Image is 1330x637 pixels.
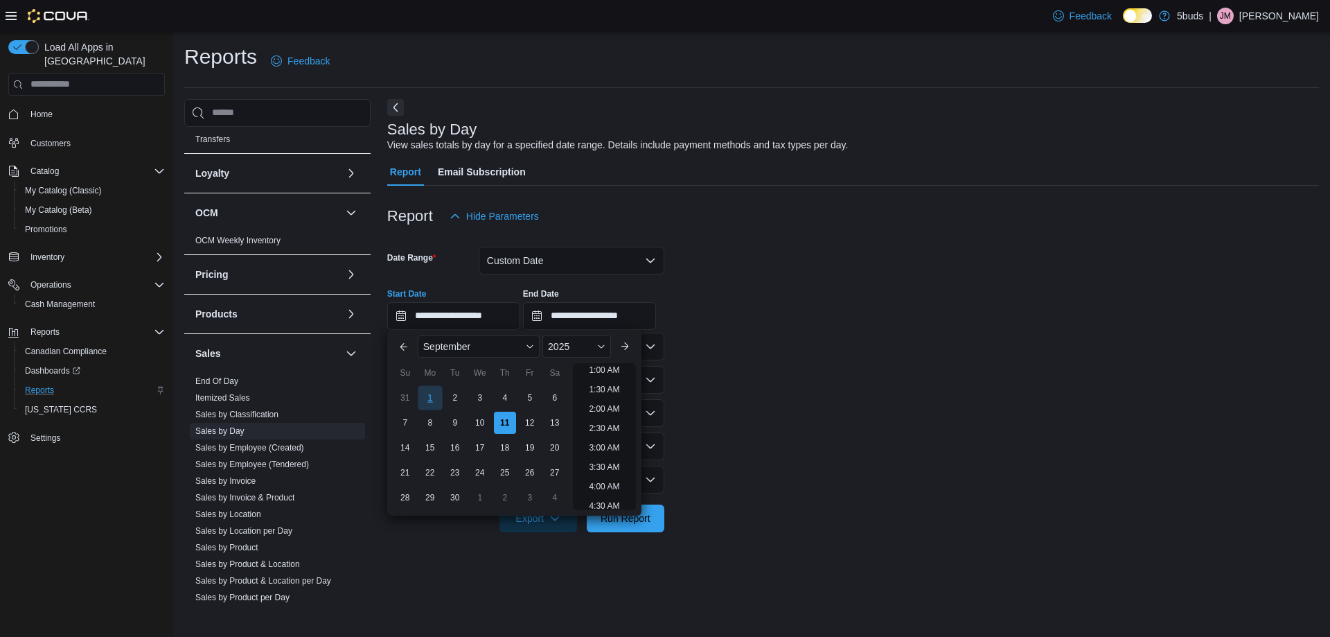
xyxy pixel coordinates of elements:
a: Sales by Product [195,543,258,552]
div: day-1 [418,385,442,410]
p: 5buds [1177,8,1203,24]
button: Pricing [195,268,340,281]
div: OCM [184,232,371,254]
div: day-2 [494,487,516,509]
span: Transfers [195,134,230,145]
div: day-19 [519,437,541,459]
span: September [423,341,470,352]
button: Sales [195,347,340,360]
a: Sales by Day [195,426,245,436]
h1: Reports [184,43,257,71]
div: day-6 [544,387,566,409]
button: Hide Parameters [444,202,544,230]
button: Promotions [14,220,170,239]
button: Catalog [25,163,64,180]
a: Settings [25,430,66,446]
span: Sales by Employee (Created) [195,442,304,453]
div: day-4 [544,487,566,509]
button: Loyalty [195,166,340,180]
button: Inventory [25,249,70,265]
button: My Catalog (Beta) [14,200,170,220]
h3: Pricing [195,268,228,281]
div: Fr [519,362,541,384]
button: Inventory [3,247,170,267]
a: Reorder [195,118,225,128]
button: OCM [195,206,340,220]
div: day-12 [519,412,541,434]
div: day-29 [419,487,441,509]
a: Transfers [195,134,230,144]
input: Press the down key to enter a popover containing a calendar. Press the escape key to close the po... [387,302,520,330]
span: Sales by Product per Day [195,592,290,603]
div: day-3 [469,387,491,409]
span: OCM Weekly Inventory [195,235,281,246]
span: Sales by Classification [195,409,278,420]
span: Cash Management [25,299,95,310]
div: day-27 [544,462,566,484]
li: 2:30 AM [583,420,625,437]
span: Run Report [601,512,650,525]
a: Canadian Compliance [19,343,112,360]
label: End Date [523,288,559,299]
span: Canadian Compliance [19,343,165,360]
button: Reports [25,324,65,340]
button: Customers [3,132,170,152]
button: Products [195,307,340,321]
a: OCM Weekly Inventory [195,236,281,245]
button: [US_STATE] CCRS [14,400,170,419]
a: End Of Day [195,376,238,386]
div: day-13 [544,412,566,434]
span: Catalog [30,166,59,177]
div: day-15 [419,437,441,459]
span: Dashboards [19,363,165,379]
h3: Report [387,208,433,225]
h3: Sales by Day [387,121,477,138]
div: day-21 [394,462,416,484]
span: My Catalog (Beta) [25,204,92,216]
span: Home [30,109,53,120]
div: September, 2025 [393,385,567,510]
a: Home [25,106,58,123]
a: Sales by Employee (Tendered) [195,460,309,469]
li: 2:00 AM [583,401,625,417]
h3: Products [195,307,238,321]
span: Inventory [25,249,165,265]
a: Dashboards [14,361,170,381]
button: Settings [3,428,170,448]
span: Home [25,105,165,123]
button: Canadian Compliance [14,342,170,361]
span: End Of Day [195,376,238,387]
a: Sales by Product per Day [195,593,290,602]
div: day-24 [469,462,491,484]
div: Th [494,362,516,384]
span: My Catalog (Classic) [19,182,165,199]
label: Start Date [387,288,427,299]
div: day-3 [519,487,541,509]
span: 2025 [548,341,569,352]
div: day-31 [394,387,416,409]
span: Feedback [1070,9,1112,23]
a: Feedback [265,47,335,75]
input: Press the down key to open a popover containing a calendar. [523,302,656,330]
a: Cash Management [19,296,100,313]
nav: Complex example [8,98,165,484]
p: [PERSON_NAME] [1239,8,1319,24]
div: Button. Open the month selector. September is currently selected. [418,335,540,358]
a: Sales by Invoice & Product [195,493,294,503]
span: Washington CCRS [19,401,165,418]
div: day-8 [419,412,441,434]
span: Customers [25,134,165,151]
div: day-18 [494,437,516,459]
button: Open list of options [645,341,656,352]
span: My Catalog (Beta) [19,202,165,218]
div: day-7 [394,412,416,434]
span: Sales by Invoice [195,475,256,487]
div: day-2 [444,387,466,409]
div: day-1 [469,487,491,509]
span: Sales by Invoice & Product [195,492,294,503]
button: Pricing [343,266,360,283]
div: day-25 [494,462,516,484]
span: [US_STATE] CCRS [25,404,97,415]
span: Export [508,505,569,532]
a: Promotions [19,221,73,238]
